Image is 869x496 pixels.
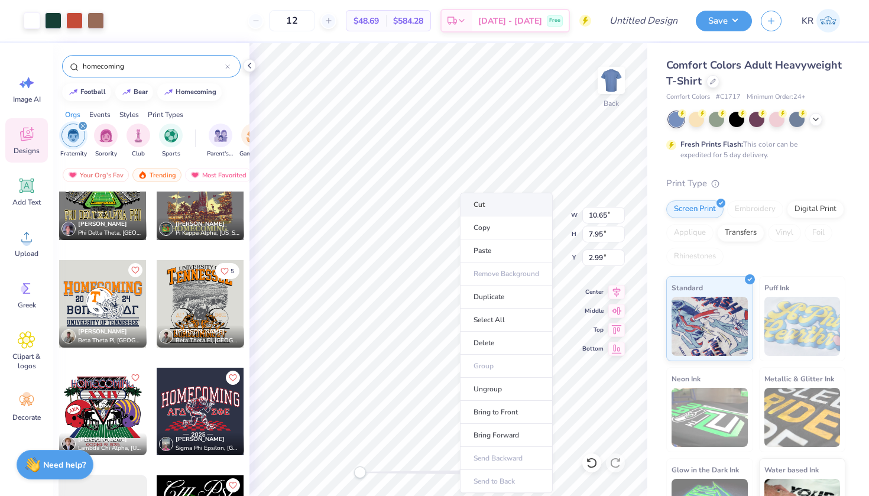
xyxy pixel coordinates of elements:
div: This color can be expedited for 5 day delivery. [680,139,826,160]
li: Duplicate [460,286,553,309]
div: Back [604,98,619,109]
a: KR [796,9,845,33]
button: filter button [94,124,118,158]
span: Parent's Weekend [207,150,234,158]
div: Your Org's Fav [63,168,129,182]
span: [PERSON_NAME] [78,220,127,228]
img: Back [599,69,623,92]
div: Most Favorited [185,168,252,182]
button: Like [215,263,239,279]
div: filter for Parent's Weekend [207,124,234,158]
button: homecoming [157,83,222,101]
span: $584.28 [393,15,423,27]
button: filter button [239,124,267,158]
img: Neon Ink [672,388,748,447]
div: football [80,89,106,95]
span: Sports [162,150,180,158]
div: Print Type [666,177,845,190]
div: Styles [119,109,139,120]
span: Upload [15,249,38,258]
div: Screen Print [666,200,724,218]
span: Standard [672,281,703,294]
button: filter button [159,124,183,158]
span: Sorority [95,150,117,158]
button: Like [128,371,142,385]
div: Embroidery [727,200,783,218]
li: Bring Forward [460,424,553,447]
span: $48.69 [354,15,379,27]
img: trend_line.gif [122,89,131,96]
button: Like [226,371,240,385]
span: Metallic & Glitter Ink [764,372,834,385]
span: Designs [14,146,40,155]
span: Game Day [239,150,267,158]
input: Try "Alpha" [82,60,225,72]
span: Fraternity [60,150,87,158]
span: Lambda Chi Alpha, [US_STATE][GEOGRAPHIC_DATA] [78,444,142,453]
button: bear [115,83,153,101]
span: Neon Ink [672,372,701,385]
strong: Need help? [43,459,86,471]
span: Sigma Phi Epsilon, [GEOGRAPHIC_DATA] [176,444,239,453]
input: Untitled Design [600,9,687,33]
img: most_fav.gif [68,171,77,179]
span: Middle [582,306,604,316]
button: filter button [127,124,150,158]
div: filter for Sports [159,124,183,158]
span: Club [132,150,145,158]
img: Krisnee Rouseau [816,9,840,33]
div: Print Types [148,109,183,120]
li: Ungroup [460,378,553,401]
li: Cut [460,193,553,216]
div: Events [89,109,111,120]
span: [PERSON_NAME] [78,435,127,443]
img: trend_line.gif [164,89,173,96]
div: filter for Fraternity [60,124,87,158]
button: filter button [60,124,87,158]
div: Rhinestones [666,248,724,265]
li: Copy [460,216,553,239]
img: Parent's Weekend Image [214,129,228,142]
span: KR [802,14,813,28]
div: filter for Club [127,124,150,158]
span: Phi Delta Theta, [GEOGRAPHIC_DATA] [78,229,142,238]
li: Bring to Front [460,401,553,424]
span: Greek [18,300,36,310]
img: trend_line.gif [69,89,78,96]
img: Sorority Image [99,129,113,142]
span: [PERSON_NAME] [176,328,225,336]
span: Beta Theta Pi, [GEOGRAPHIC_DATA][US_STATE]: [PERSON_NAME] [78,336,142,345]
div: Foil [805,224,832,242]
img: Sports Image [164,129,178,142]
span: [DATE] - [DATE] [478,15,542,27]
img: most_fav.gif [190,171,200,179]
div: homecoming [176,89,216,95]
span: Decorate [12,413,41,422]
span: Beta Theta Pi, [GEOGRAPHIC_DATA][US_STATE]: [PERSON_NAME] [176,336,239,345]
li: Delete [460,332,553,355]
span: [PERSON_NAME] [78,328,127,336]
div: Applique [666,224,714,242]
img: trending.gif [138,171,147,179]
span: Clipart & logos [7,352,46,371]
span: Free [549,17,560,25]
button: Save [696,11,752,31]
button: Like [226,478,240,492]
img: Puff Ink [764,297,841,356]
input: – – [269,10,315,31]
span: Bottom [582,344,604,354]
img: Club Image [132,129,145,142]
div: Trending [132,168,181,182]
img: Metallic & Glitter Ink [764,388,841,447]
span: Add Text [12,197,41,207]
span: Comfort Colors [666,92,710,102]
div: filter for Game Day [239,124,267,158]
span: 5 [231,268,234,274]
div: Vinyl [768,224,801,242]
strong: Fresh Prints Flash: [680,140,743,149]
li: Select All [460,309,553,332]
img: Standard [672,297,748,356]
span: [PERSON_NAME] [176,220,225,228]
div: Transfers [717,224,764,242]
img: Game Day Image [247,129,260,142]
